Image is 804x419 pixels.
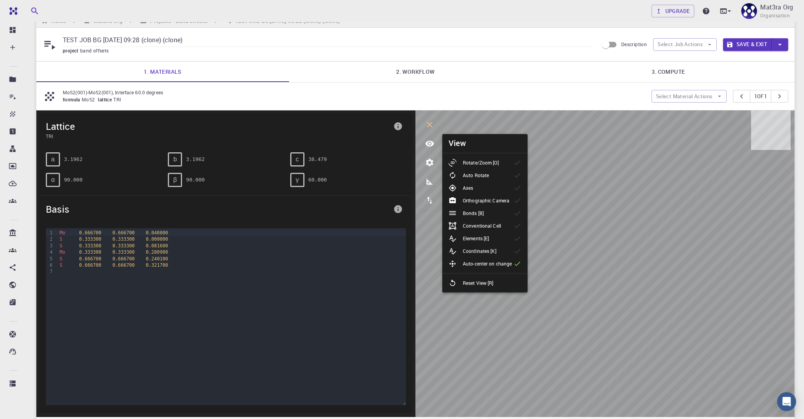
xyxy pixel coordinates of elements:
[463,184,473,191] p: Axes
[79,243,101,249] span: 0.333300
[463,260,512,267] p: Auto-center on change
[6,7,17,15] img: logo
[60,256,62,262] span: S
[542,62,795,82] a: 3. Compute
[113,96,124,103] span: TRI
[741,3,757,19] img: Mat3ra Org
[390,118,406,134] button: info
[463,247,496,254] p: Coordinates [K]
[146,230,168,236] span: 0.040800
[51,156,55,163] span: a
[463,197,509,204] p: Orthographic Camera
[46,133,390,140] span: TRI
[46,268,54,275] div: 7
[463,235,489,242] p: Elements [E]
[60,243,62,249] span: S
[63,96,82,103] span: formula
[113,236,135,242] span: 0.333300
[82,96,98,103] span: MoS2
[289,62,542,82] a: 2. Workflow
[186,152,205,166] pre: 3.1962
[113,249,135,255] span: 0.333300
[46,262,54,268] div: 6
[308,152,327,166] pre: 38.479
[60,249,65,255] span: Mo
[79,256,101,262] span: 0.666700
[463,172,489,179] p: Auto Rotate
[733,90,789,103] div: pager
[46,203,390,215] span: Basis
[46,120,390,133] span: Lattice
[146,256,168,262] span: 0.240100
[760,2,793,12] p: Mat3ra Org
[63,89,645,96] p: MoS2(001)-MoS2(001), Interface 60.0 degrees
[79,230,101,236] span: 0.666700
[113,230,135,236] span: 0.666700
[113,256,135,262] span: 0.666700
[64,173,83,187] pre: 90.000
[113,243,135,249] span: 0.333300
[60,230,65,236] span: Mo
[621,41,647,47] span: Description
[98,96,113,103] span: lattice
[46,249,54,255] div: 4
[80,47,112,54] span: band offsets
[113,262,135,268] span: 0.666700
[186,173,205,187] pre: 90.000
[63,47,80,54] span: project
[296,176,299,183] span: γ
[17,6,45,13] span: Support
[36,62,289,82] a: 1. Materials
[652,90,727,103] button: Select Material Actions
[46,243,54,249] div: 3
[449,137,466,150] h6: View
[60,236,62,242] span: S
[463,209,484,217] p: Bonds [B]
[463,222,501,229] p: Conventional Cell
[146,249,168,255] span: 0.280900
[390,201,406,217] button: info
[308,173,327,187] pre: 60.000
[463,159,499,166] p: Rotate/Zoom [O]
[146,236,168,242] span: 0.000000
[46,230,54,236] div: 1
[653,38,717,51] button: Select Job Actions
[46,256,54,262] div: 5
[146,262,168,268] span: 0.321700
[463,279,494,286] p: Reset View [R]
[64,152,83,166] pre: 3.1962
[723,38,772,51] button: Save & Exit
[79,236,101,242] span: 0.333300
[777,392,796,411] div: Open Intercom Messenger
[173,156,177,163] span: b
[46,236,54,242] div: 2
[79,262,101,268] span: 0.666700
[173,176,177,183] span: β
[79,249,101,255] span: 0.333300
[60,262,62,268] span: S
[296,156,299,163] span: c
[146,243,168,249] span: 0.081600
[652,5,695,17] button: Upgrade
[750,90,772,103] button: 1of1
[760,12,790,20] span: Organisation
[51,176,54,183] span: α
